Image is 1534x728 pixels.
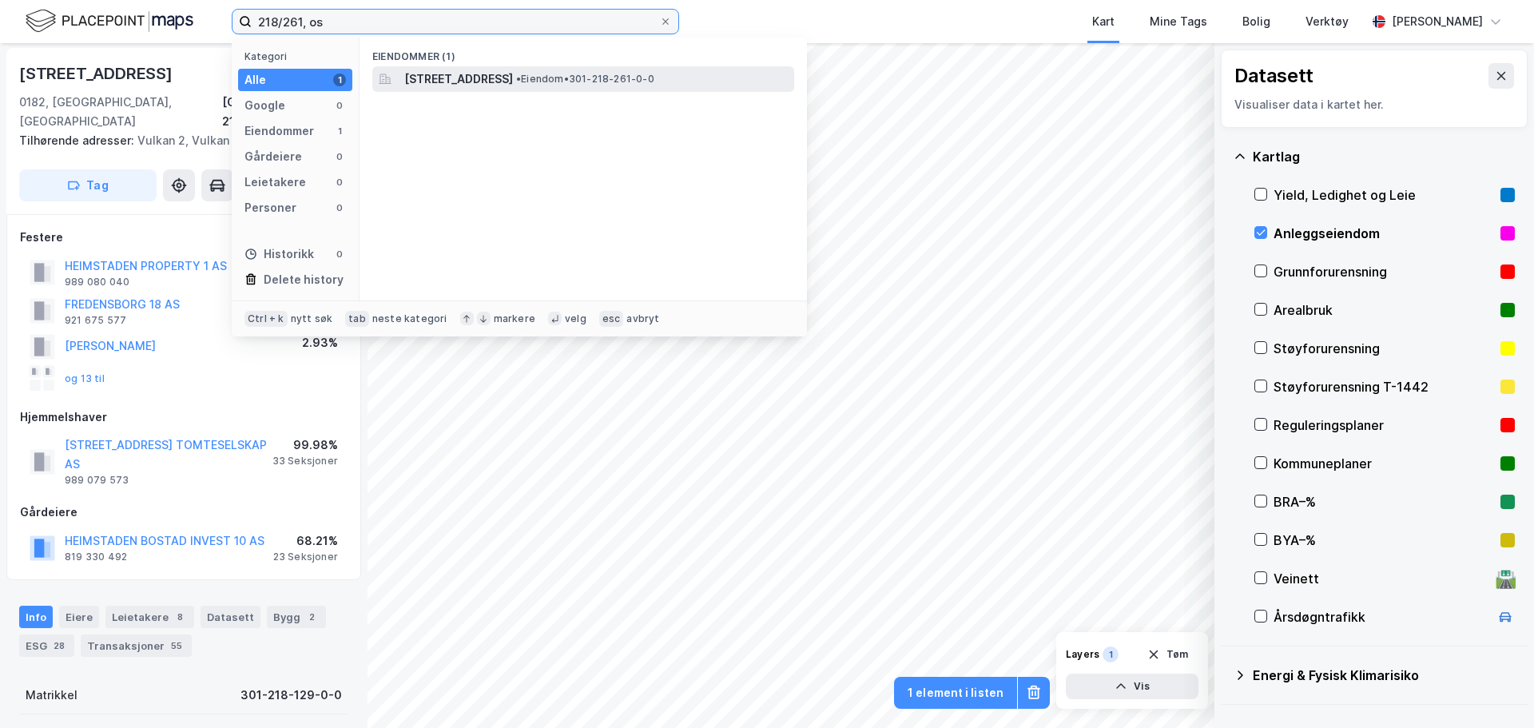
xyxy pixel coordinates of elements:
div: Anleggseiendom [1274,224,1494,243]
div: tab [345,311,369,327]
div: Transaksjoner [81,635,192,657]
div: Leietakere [244,173,306,192]
div: 55 [168,638,185,654]
span: Eiendom • 301-218-261-0-0 [516,73,654,86]
div: 0 [333,150,346,163]
div: 1 [333,74,346,86]
div: 0 [333,176,346,189]
div: Layers [1066,648,1099,661]
div: Bygg [267,606,326,628]
div: Grunnforurensning [1274,262,1494,281]
div: Datasett [1234,63,1313,89]
div: [PERSON_NAME] [1392,12,1483,31]
div: Eiendommer [244,121,314,141]
div: 23 Seksjoner [273,551,338,563]
div: Eiere [59,606,99,628]
div: markere [494,312,535,325]
span: Tilhørende adresser: [19,133,137,147]
div: [GEOGRAPHIC_DATA], 218/129 [222,93,348,131]
div: Festere [20,228,348,247]
div: Gårdeiere [244,147,302,166]
input: Søk på adresse, matrikkel, gårdeiere, leietakere eller personer [252,10,659,34]
div: avbryt [626,312,659,325]
div: Energi & Fysisk Klimarisiko [1253,666,1515,685]
div: Personer [244,198,296,217]
div: 0182, [GEOGRAPHIC_DATA], [GEOGRAPHIC_DATA] [19,93,222,131]
div: Delete history [264,270,344,289]
div: 1 [1103,646,1119,662]
img: logo.f888ab2527a4732fd821a326f86c7f29.svg [26,7,193,35]
span: [STREET_ADDRESS] [404,70,513,89]
div: neste kategori [372,312,447,325]
div: BRA–% [1274,492,1494,511]
div: Datasett [201,606,260,628]
div: Reguleringsplaner [1274,416,1494,435]
div: Hjemmelshaver [20,408,348,427]
div: Verktøy [1305,12,1349,31]
div: Kategori [244,50,352,62]
div: 2.93% [302,333,338,352]
div: Kartlag [1253,147,1515,166]
div: Ctrl + k [244,311,288,327]
div: Bolig [1242,12,1270,31]
button: Tag [19,169,157,201]
button: Vis [1066,674,1198,699]
button: Tøm [1137,642,1198,667]
div: 0 [333,99,346,112]
div: 33 Seksjoner [272,455,338,467]
div: Kart [1092,12,1115,31]
div: Støyforurensning [1274,339,1494,358]
div: Årsdøgntrafikk [1274,607,1489,627]
div: Visualiser data i kartet her. [1234,95,1514,114]
button: 1 element i listen [894,677,1017,709]
div: velg [565,312,586,325]
div: Leietakere [105,606,194,628]
div: 8 [172,609,188,625]
div: 1 [333,125,346,137]
div: 🛣️ [1495,568,1516,589]
div: Arealbruk [1274,300,1494,320]
div: Vulkan 2, Vulkan 8 [19,131,336,150]
div: Yield, Ledighet og Leie [1274,185,1494,205]
div: Alle [244,70,266,90]
div: 68.21% [273,531,338,551]
div: Historikk [244,245,314,264]
div: BYA–% [1274,531,1494,550]
div: 819 330 492 [65,551,127,563]
span: • [516,73,521,85]
div: Mine Tags [1150,12,1207,31]
div: Veinett [1274,569,1489,588]
div: Info [19,606,53,628]
div: 989 079 573 [65,474,129,487]
div: Matrikkel [26,686,77,705]
div: Støyforurensning T-1442 [1274,377,1494,396]
iframe: Chat Widget [1454,651,1534,728]
div: ESG [19,635,74,657]
div: 989 080 040 [65,276,129,288]
div: Eiendommer (1) [360,38,807,66]
div: 99.98% [272,436,338,455]
div: esc [599,311,624,327]
div: Kommuneplaner [1274,454,1494,473]
div: 28 [50,638,68,654]
div: 0 [333,201,346,214]
div: 921 675 577 [65,314,126,327]
div: Google [244,96,285,115]
div: Gårdeiere [20,503,348,522]
div: nytt søk [291,312,333,325]
div: 0 [333,248,346,261]
div: [STREET_ADDRESS] [19,61,176,86]
div: 2 [304,609,320,625]
div: 301-218-129-0-0 [240,686,342,705]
